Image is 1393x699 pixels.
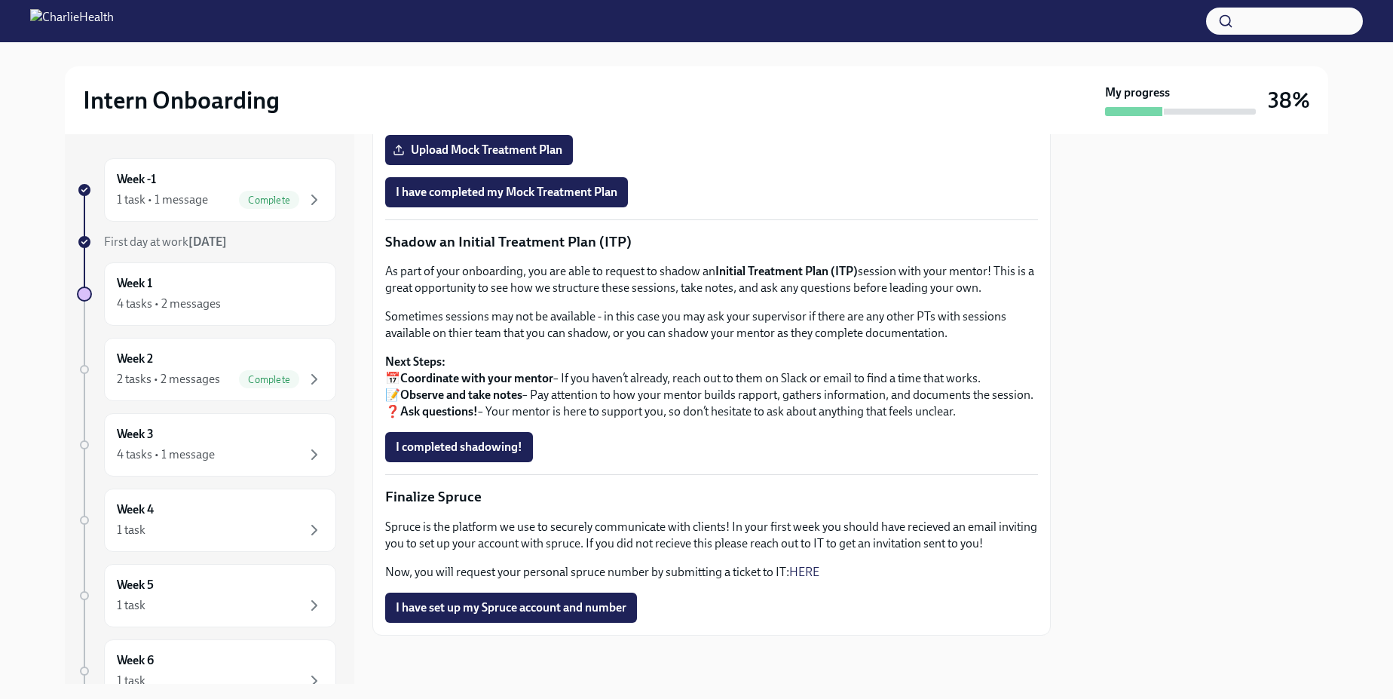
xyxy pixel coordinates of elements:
a: Week 34 tasks • 1 message [77,413,336,477]
p: As part of your onboarding, you are able to request to shadow an session with your mentor! This i... [385,263,1038,296]
span: Complete [239,374,299,385]
h6: Week 3 [117,426,154,443]
h6: Week 5 [117,577,154,593]
label: Upload Mock Treatment Plan [385,135,573,165]
span: Upload Mock Treatment Plan [396,143,562,158]
div: 2 tasks • 2 messages [117,371,220,388]
div: 1 task • 1 message [117,192,208,208]
a: Week -11 task • 1 messageComplete [77,158,336,222]
button: I have completed my Mock Treatment Plan [385,177,628,207]
h3: 38% [1268,87,1310,114]
h6: Week 1 [117,275,152,292]
p: Finalize Spruce [385,487,1038,507]
img: CharlieHealth [30,9,114,33]
div: 1 task [117,597,145,614]
h2: Intern Onboarding [83,85,280,115]
div: 1 task [117,522,145,538]
p: Now, you will request your personal spruce number by submitting a ticket to IT: [385,564,1038,581]
span: I have set up my Spruce account and number [396,600,626,615]
h6: Week 6 [117,652,154,669]
span: I have completed my Mock Treatment Plan [396,185,617,200]
strong: [DATE] [188,235,227,249]
h6: Week -1 [117,171,156,188]
a: First day at work[DATE] [77,234,336,250]
strong: Next Steps: [385,354,445,369]
div: 4 tasks • 2 messages [117,296,221,312]
p: Sometimes sessions may not be available - in this case you may ask your supervisor if there are a... [385,308,1038,342]
div: 4 tasks • 1 message [117,446,215,463]
p: Shadow an Initial Treatment Plan (ITP) [385,232,1038,252]
h6: Week 4 [117,501,154,518]
a: Week 22 tasks • 2 messagesComplete [77,338,336,401]
span: First day at work [104,235,227,249]
p: Spruce is the platform we use to securely communicate with clients! In your first week you should... [385,519,1038,552]
span: I completed shadowing! [396,440,522,455]
p: 📅 – If you haven’t already, reach out to them on Slack or email to find a time that works. 📝 – Pa... [385,354,1038,420]
strong: Initial Treatment Plan (ITP) [715,264,858,278]
strong: My progress [1105,84,1170,101]
div: 1 task [117,673,145,689]
strong: Observe and take notes [400,388,522,402]
a: HERE [789,565,819,579]
span: Complete [239,195,299,206]
strong: Coordinate with your mentor [400,371,553,385]
a: Week 51 task [77,564,336,627]
a: Week 14 tasks • 2 messages [77,262,336,326]
a: Week 41 task [77,489,336,552]
h6: Week 2 [117,351,153,367]
button: I completed shadowing! [385,432,533,462]
strong: Ask questions! [400,404,478,418]
button: I have set up my Spruce account and number [385,593,637,623]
